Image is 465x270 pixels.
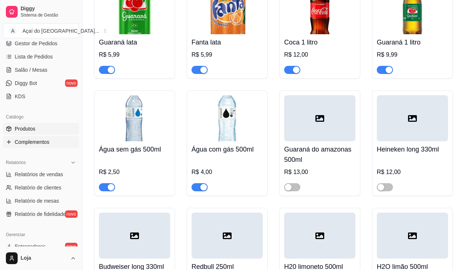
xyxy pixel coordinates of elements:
span: Diggy Bot [15,79,37,87]
span: Diggy [21,6,76,12]
a: Salão / Mesas [3,64,79,76]
div: R$ 12,00 [284,50,355,59]
h4: Água com gás 500ml [192,144,263,154]
span: Salão / Mesas [15,66,47,74]
h4: Guaraná do amazonas 500ml [284,144,355,165]
h4: Guaraná 1 litro [377,37,448,47]
a: Entregadoresnovo [3,241,79,252]
span: Lista de Pedidos [15,53,53,60]
span: Gestor de Pedidos [15,40,57,47]
a: Lista de Pedidos [3,51,79,63]
a: Gestor de Pedidos [3,38,79,49]
div: R$ 13,00 [284,168,355,177]
a: Produtos [3,123,79,135]
h4: Água sem gás 500ml [99,144,170,154]
button: Loja [3,249,79,267]
a: Relatório de fidelidadenovo [3,208,79,220]
span: Produtos [15,125,35,132]
a: Relatório de mesas [3,195,79,207]
span: Relatório de mesas [15,197,59,205]
img: product-image [99,95,170,141]
h4: Fanta lata [192,37,263,47]
div: R$ 5,99 [99,50,170,59]
span: Loja [21,255,67,262]
div: Açaí do [GEOGRAPHIC_DATA] ... [22,27,99,35]
div: R$ 9,99 [377,50,448,59]
div: Catálogo [3,111,79,123]
a: Relatório de clientes [3,182,79,193]
span: Relatório de fidelidade [15,210,66,218]
span: KDS [15,93,25,100]
a: Diggy Botnovo [3,77,79,89]
span: Relatório de clientes [15,184,61,191]
a: DiggySistema de Gestão [3,3,79,21]
span: A [9,27,17,35]
span: Entregadores [15,243,46,250]
h4: Heineken long 330ml [377,144,448,154]
h4: Coca 1 litro [284,37,355,47]
div: Gerenciar [3,229,79,241]
div: R$ 4,00 [192,168,263,177]
h4: Guaraná lata [99,37,170,47]
span: Relatórios [6,160,26,166]
a: KDS [3,90,79,102]
div: R$ 5,99 [192,50,263,59]
a: Complementos [3,136,79,148]
div: R$ 12,00 [377,168,448,177]
span: Complementos [15,138,49,146]
img: product-image [192,95,263,141]
button: Select a team [3,24,79,38]
a: Relatórios de vendas [3,168,79,180]
span: Relatórios de vendas [15,171,63,178]
span: Sistema de Gestão [21,12,76,18]
div: R$ 2,50 [99,168,170,177]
